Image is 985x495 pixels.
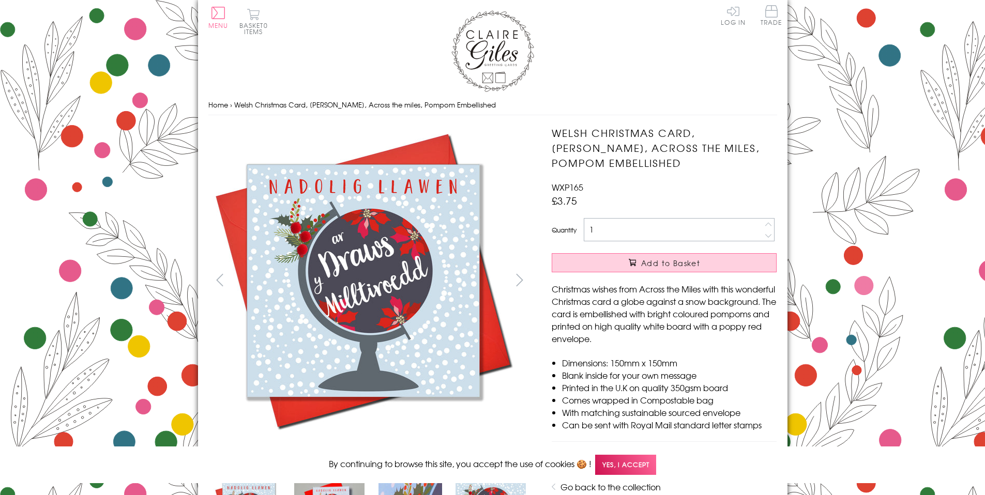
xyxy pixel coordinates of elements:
p: Christmas wishes from Across the Miles with this wonderful Christmas card a globe against a snow ... [552,283,777,345]
nav: breadcrumbs [208,95,777,116]
span: Welsh Christmas Card, [PERSON_NAME], Across the miles, Pompom Embellished [234,100,496,110]
li: Blank inside for your own message [562,369,777,381]
span: Trade [761,5,782,25]
img: Welsh Christmas Card, Nadolig Llawen, Across the miles, Pompom Embellished [531,126,841,374]
li: Printed in the U.K on quality 350gsm board [562,381,777,394]
a: Home [208,100,228,110]
span: Add to Basket [641,258,700,268]
span: Yes, I accept [595,455,656,475]
li: Can be sent with Royal Mail standard letter stamps [562,419,777,431]
span: Menu [208,21,229,30]
button: Basket0 items [239,8,268,35]
label: Quantity [552,225,577,235]
img: Welsh Christmas Card, Nadolig Llawen, Across the miles, Pompom Embellished [208,126,518,436]
a: Log In [721,5,746,25]
a: Go back to the collection [560,481,661,493]
li: With matching sustainable sourced envelope [562,406,777,419]
span: WXP165 [552,181,583,193]
button: prev [208,268,232,291]
li: Dimensions: 150mm x 150mm [562,357,777,369]
button: next [508,268,531,291]
button: Add to Basket [552,253,777,272]
button: Menu [208,7,229,28]
a: Trade [761,5,782,27]
li: Comes wrapped in Compostable bag [562,394,777,406]
span: £3.75 [552,193,577,208]
img: Claire Giles Greetings Cards [451,10,534,92]
h1: Welsh Christmas Card, [PERSON_NAME], Across the miles, Pompom Embellished [552,126,777,170]
span: › [230,100,232,110]
span: 0 items [244,21,268,36]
